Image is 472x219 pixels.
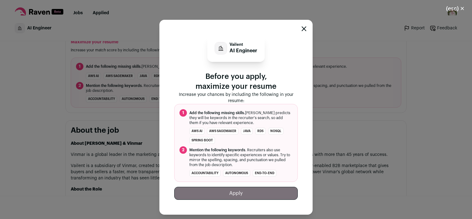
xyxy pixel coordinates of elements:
[189,137,215,144] li: Spring Boot
[189,111,245,115] span: Add the following missing skills.
[255,128,266,135] li: RDS
[230,42,257,47] p: Vailent
[253,170,276,177] li: end-to-end
[189,148,293,167] span: . Recruiters also use keywords to identify specific experiences or values. Try to mirror the spel...
[268,128,284,135] li: NoSQL
[179,109,187,117] span: 1
[174,72,298,92] p: Before you apply, maximize your resume
[189,170,221,177] li: accountability
[174,92,298,104] p: Increase your chances by including the following in your resume:
[439,2,472,15] button: Close modal
[223,170,250,177] li: autonomous
[301,26,306,31] button: Close modal
[215,42,227,54] img: company-logo-placeholder-414d4e2ec0e2ddebbe968bf319fdfe5acfe0c9b87f798d344e800bc9a89632a0.png
[189,148,245,152] span: Mention the following keywords
[189,110,293,125] span: [PERSON_NAME] predicts they will be keywords in the recruiter's search, so add them if you have r...
[179,146,187,154] span: 2
[230,47,257,54] p: AI Engineer
[189,128,204,135] li: AWS AI
[241,128,253,135] li: Java
[207,128,238,135] li: AWS SageMaker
